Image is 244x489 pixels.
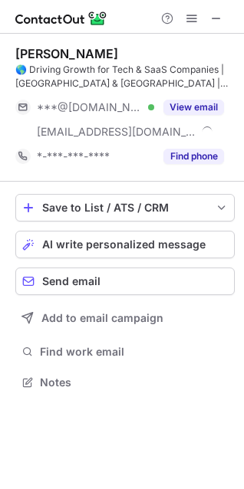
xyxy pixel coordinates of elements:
img: ContactOut v5.3.10 [15,9,107,28]
span: Add to email campaign [41,312,163,324]
button: Add to email campaign [15,304,235,332]
button: Find work email [15,341,235,363]
button: Send email [15,267,235,295]
span: Notes [40,376,229,389]
span: ***@[DOMAIN_NAME] [37,100,143,114]
button: Notes [15,372,235,393]
div: Save to List / ATS / CRM [42,202,208,214]
button: save-profile-one-click [15,194,235,222]
span: [EMAIL_ADDRESS][DOMAIN_NAME] [37,125,196,139]
span: AI write personalized message [42,238,206,251]
span: Find work email [40,345,229,359]
button: Reveal Button [163,149,224,164]
button: AI write personalized message [15,231,235,258]
button: Reveal Button [163,100,224,115]
span: Send email [42,275,101,287]
div: 🌎 Driving Growth for Tech & SaaS Companies | [GEOGRAPHIC_DATA] & [GEOGRAPHIC_DATA] | B2B Partner [15,63,235,90]
div: [PERSON_NAME] [15,46,118,61]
